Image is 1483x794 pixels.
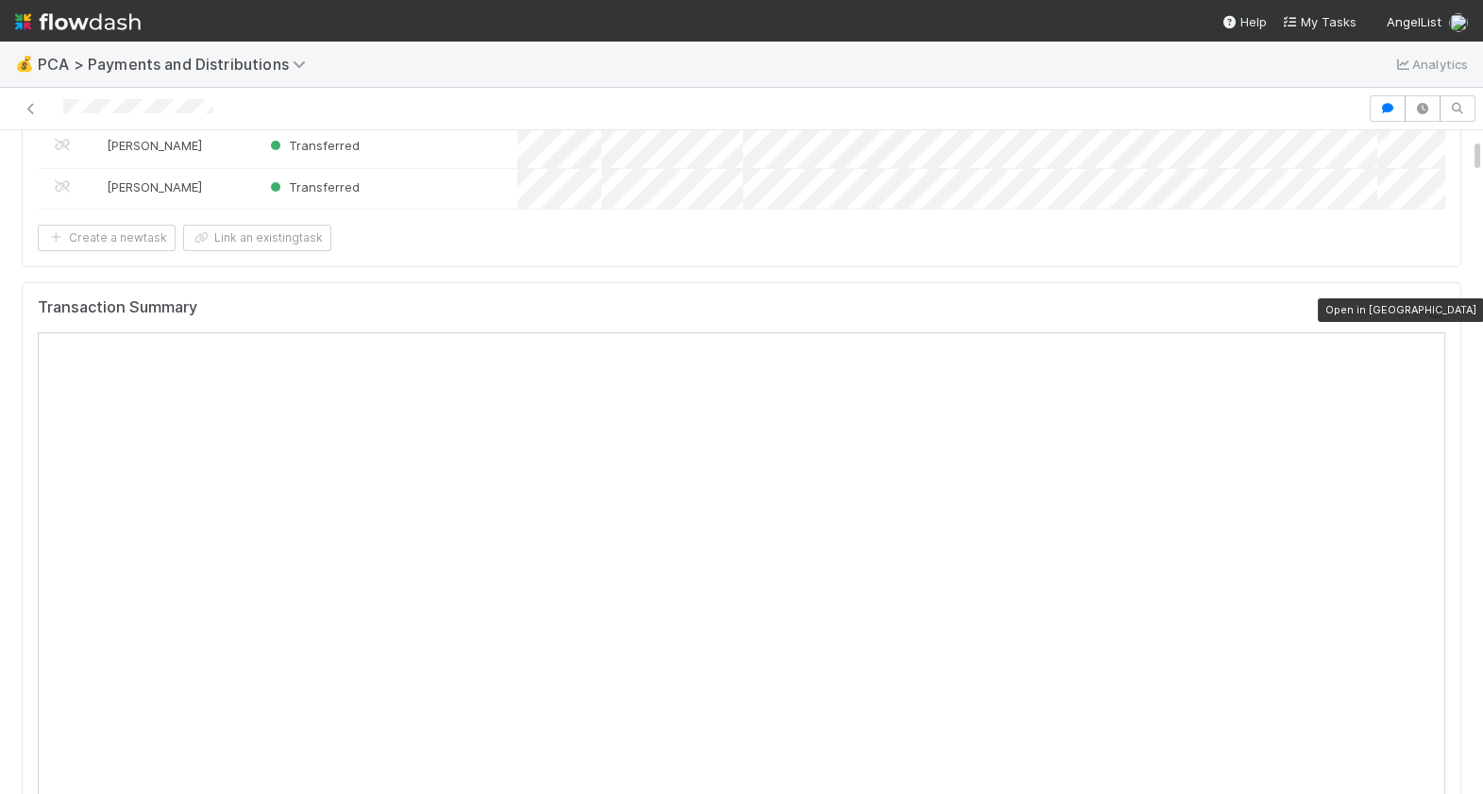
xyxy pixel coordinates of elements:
img: avatar_eacbd5bb-7590-4455-a9e9-12dcb5674423.png [89,179,104,194]
img: logo-inverted-e16ddd16eac7371096b0.svg [15,6,141,38]
img: avatar_87e1a465-5456-4979-8ac4-f0cdb5bbfe2d.png [1449,13,1468,32]
span: [PERSON_NAME] [107,179,202,194]
span: 💰 [15,56,34,72]
a: My Tasks [1282,12,1357,31]
img: avatar_eacbd5bb-7590-4455-a9e9-12dcb5674423.png [89,138,104,153]
span: [PERSON_NAME] [107,138,202,153]
div: [PERSON_NAME] [88,177,202,196]
div: Help [1222,12,1267,31]
span: AngelList [1387,14,1441,29]
span: Transferred [266,138,360,153]
button: Create a newtask [38,225,176,251]
span: PCA > Payments and Distributions [38,55,315,74]
button: Link an existingtask [183,225,331,251]
a: Analytics [1393,53,1468,76]
span: My Tasks [1282,14,1357,29]
div: [PERSON_NAME] [88,136,202,155]
h5: Transaction Summary [38,298,197,317]
span: Transferred [266,179,360,194]
div: Transferred [266,177,360,196]
div: Transferred [266,136,360,155]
